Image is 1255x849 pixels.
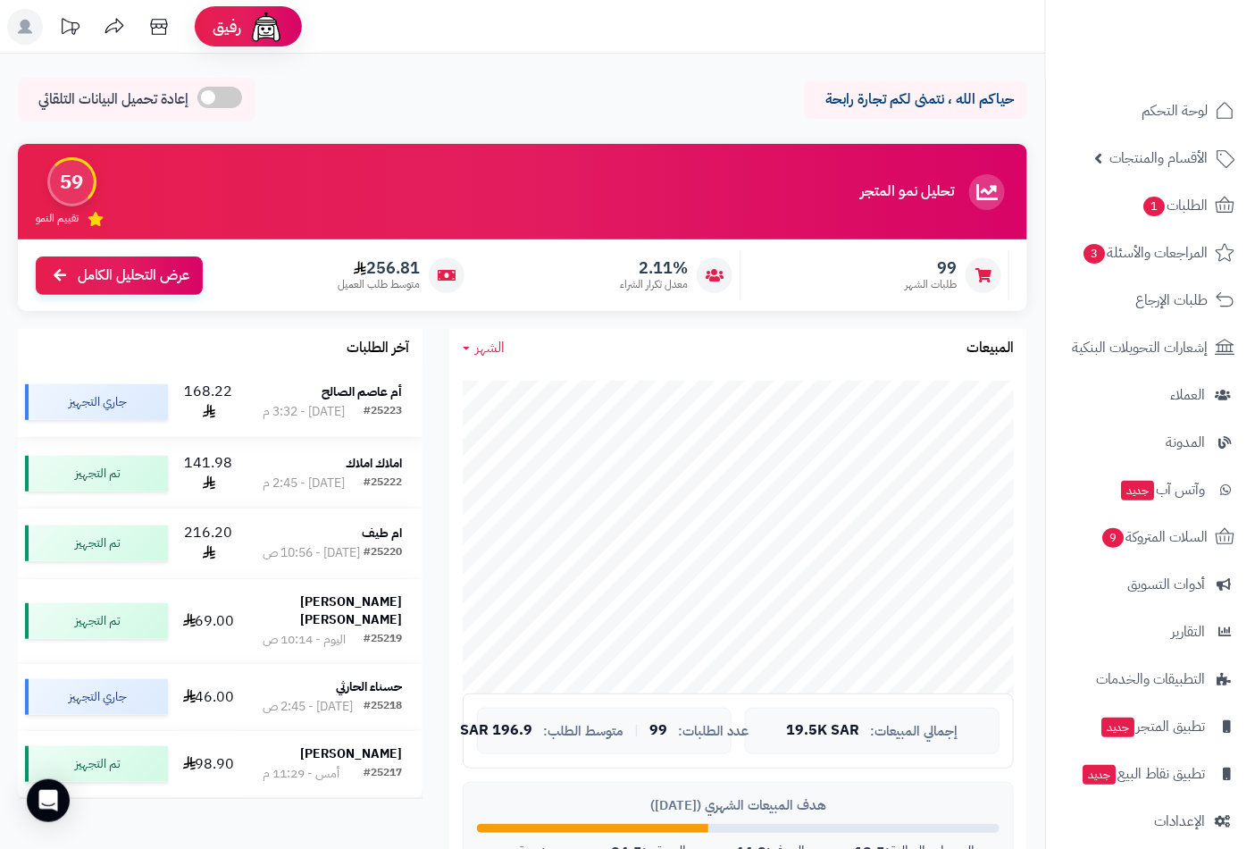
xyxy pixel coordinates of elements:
span: رفيق [213,16,241,38]
a: وآتس آبجديد [1057,468,1244,511]
span: معدل تكرار الشراء [620,277,688,292]
div: جاري التجهيز [25,679,168,715]
div: #25222 [364,475,402,492]
div: تم التجهيز [25,746,168,782]
div: جاري التجهيز [25,384,168,420]
span: التقارير [1171,619,1205,644]
span: العملاء [1170,382,1205,408]
a: طلبات الإرجاع [1057,279,1244,322]
strong: ام طيف [362,524,402,542]
strong: [PERSON_NAME] [300,744,402,763]
div: تم التجهيز [25,456,168,492]
h3: تحليل نمو المتجر [860,184,954,200]
a: أدوات التسويق [1057,563,1244,606]
div: هدف المبيعات الشهري ([DATE]) [477,796,1000,815]
span: التطبيقات والخدمات [1096,667,1205,692]
div: اليوم - 10:14 ص [263,631,346,649]
h3: المبيعات [966,340,1014,357]
td: 46.00 [175,664,242,730]
td: 69.00 [175,579,242,663]
a: تطبيق المتجرجديد [1057,705,1244,748]
span: متوسط طلب العميل [338,277,420,292]
strong: أم عاصم الصالح [322,382,402,401]
span: 99 [649,723,667,739]
span: عرض التحليل الكامل [78,265,189,286]
a: إشعارات التحويلات البنكية [1057,326,1244,369]
span: 1 [1143,197,1165,216]
div: [DATE] - 10:56 ص [263,544,360,562]
span: المدونة [1166,430,1205,455]
div: #25220 [364,544,402,562]
a: الإعدادات [1057,800,1244,843]
h3: آخر الطلبات [347,340,409,357]
a: تطبيق نقاط البيعجديد [1057,752,1244,795]
a: لوحة التحكم [1057,89,1244,132]
a: السلات المتروكة9 [1057,516,1244,559]
span: الإعدادات [1154,809,1205,834]
strong: املاك املاك [346,454,402,473]
span: جديد [1083,765,1116,785]
div: #25218 [364,698,402,716]
div: [DATE] - 2:45 م [263,475,345,492]
span: تقييم النمو [36,211,79,226]
span: 9 [1102,528,1124,548]
a: تحديثات المنصة [47,9,92,49]
span: السلات المتروكة [1100,525,1208,550]
span: جديد [1121,481,1154,500]
span: إجمالي المبيعات: [871,724,958,739]
span: إعادة تحميل البيانات التلقائي [38,89,188,110]
span: الطلبات [1142,193,1208,218]
span: تطبيق نقاط البيع [1081,761,1205,786]
span: تطبيق المتجر [1100,714,1205,739]
span: 19.5K SAR [787,723,860,739]
div: #25217 [364,765,402,783]
a: العملاء [1057,374,1244,416]
td: 98.90 [175,731,242,797]
span: 256.81 [338,258,420,278]
div: تم التجهيز [25,525,168,561]
strong: [PERSON_NAME] [PERSON_NAME] [300,593,402,629]
span: طلبات الإرجاع [1135,288,1208,313]
span: المراجعات والأسئلة [1082,240,1208,265]
div: Open Intercom Messenger [27,779,70,822]
div: أمس - 11:29 م [263,765,339,783]
td: 168.22 [175,367,242,437]
p: حياكم الله ، نتمنى لكم تجارة رابحة [817,89,1014,110]
span: أدوات التسويق [1127,572,1205,597]
a: التطبيقات والخدمات [1057,658,1244,701]
span: عدد الطلبات: [678,724,749,739]
a: المراجعات والأسئلة3 [1057,231,1244,274]
td: 216.20 [175,509,242,578]
span: 99 [905,258,957,278]
span: جديد [1101,718,1134,737]
span: طلبات الشهر [905,277,957,292]
a: التقارير [1057,610,1244,653]
a: المدونة [1057,421,1244,464]
span: | [634,724,639,737]
div: تم التجهيز [25,603,168,639]
img: ai-face.png [248,9,284,45]
a: الطلبات1 [1057,184,1244,227]
a: عرض التحليل الكامل [36,256,203,295]
span: 2.11% [620,258,688,278]
img: logo-2.png [1134,44,1238,81]
div: #25223 [364,403,402,421]
span: 3 [1083,244,1105,264]
span: لوحة التحكم [1142,98,1208,123]
td: 141.98 [175,439,242,509]
div: [DATE] - 2:45 ص [263,698,353,716]
a: الشهر [463,338,505,358]
span: إشعارات التحويلات البنكية [1072,335,1208,360]
span: الشهر [475,337,505,358]
div: #25219 [364,631,402,649]
span: الأقسام والمنتجات [1109,146,1208,171]
span: متوسط الطلب: [543,724,623,739]
span: وآتس آب [1119,477,1205,502]
span: 196.9 SAR [460,723,532,739]
strong: حسناء الحارثي [336,677,402,696]
div: [DATE] - 3:32 م [263,403,345,421]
